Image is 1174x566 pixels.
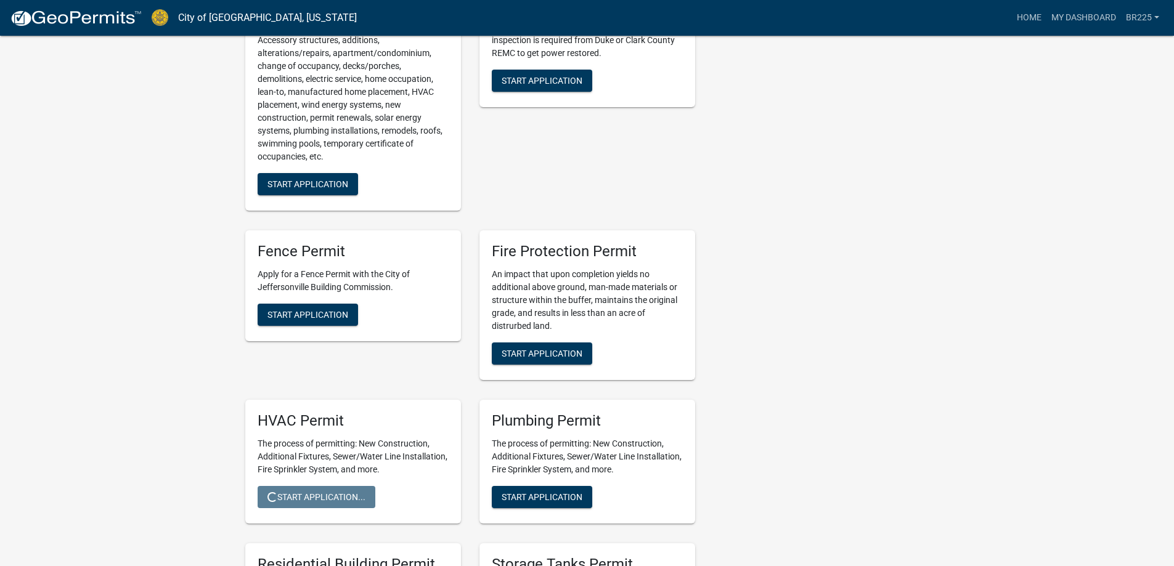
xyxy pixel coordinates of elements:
[502,76,582,86] span: Start Application
[492,486,592,508] button: Start Application
[258,304,358,326] button: Start Application
[258,412,449,430] h5: HVAC Permit
[492,342,592,365] button: Start Application
[502,491,582,501] span: Start Application
[258,243,449,261] h5: Fence Permit
[492,437,683,476] p: The process of permitting: New Construction, Additional Fixtures, Sewer/Water Line Installation, ...
[492,268,683,333] p: An impact that upon completion yields no additional above ground, man-made materials or structure...
[1046,6,1121,30] a: My Dashboard
[502,348,582,358] span: Start Application
[267,309,348,319] span: Start Application
[178,7,357,28] a: City of [GEOGRAPHIC_DATA], [US_STATE]
[1121,6,1164,30] a: BR225
[152,9,168,26] img: City of Jeffersonville, Indiana
[492,243,683,261] h5: Fire Protection Permit
[258,486,375,508] button: Start Application...
[492,70,592,92] button: Start Application
[258,8,449,163] p: Use this application to apply for a commercial permit. This permit includes, but is not limited t...
[267,179,348,189] span: Start Application
[258,268,449,294] p: Apply for a Fence Permit with the City of Jeffersonville Building Commission.
[492,412,683,430] h5: Plumbing Permit
[258,437,449,476] p: The process of permitting: New Construction, Additional Fixtures, Sewer/Water Line Installation, ...
[1012,6,1046,30] a: Home
[267,491,365,501] span: Start Application...
[258,173,358,195] button: Start Application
